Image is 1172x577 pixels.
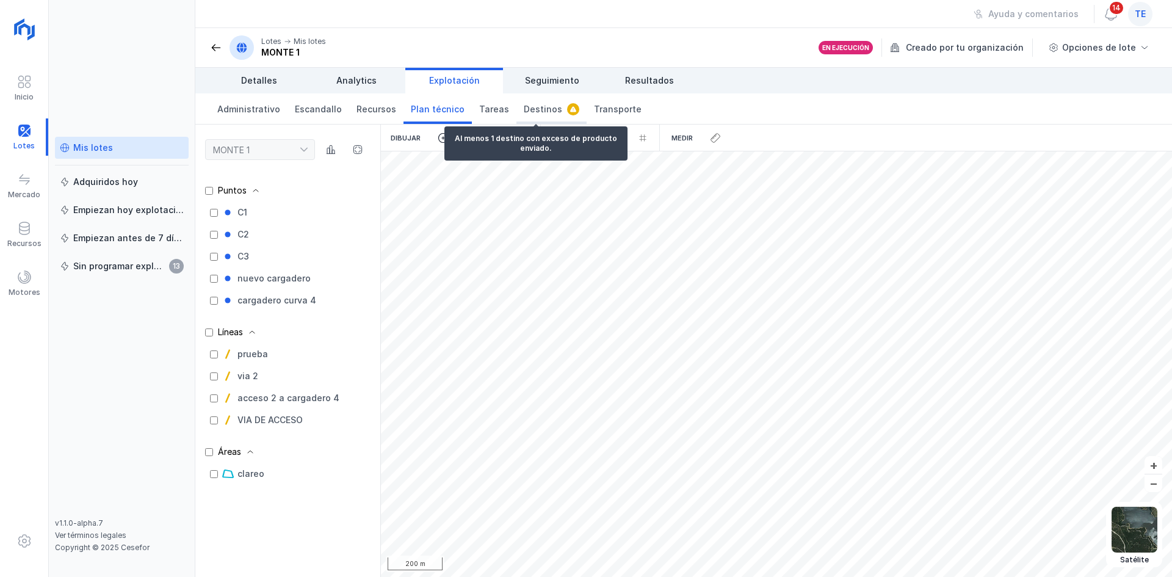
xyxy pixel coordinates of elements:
[336,74,377,87] span: Analytics
[966,4,1087,24] button: Ayuda y comentarios
[210,68,308,93] a: Detalles
[9,288,40,297] div: Motores
[8,190,40,200] div: Mercado
[15,92,34,102] div: Inicio
[1112,555,1157,565] div: Satélite
[55,531,126,540] a: Ver términos legales
[73,260,165,272] div: Sin programar explotación
[479,103,509,115] span: Tareas
[218,184,260,197] div: Puntos
[237,272,311,285] div: nuevo cargadero
[1112,507,1157,553] img: satellite.webp
[237,414,303,426] div: VIA DE ACCESO
[1135,8,1146,20] span: te
[356,103,396,115] span: Recursos
[218,326,256,338] div: Líneas
[525,74,579,87] span: Seguimiento
[594,103,642,115] span: Transporte
[237,250,249,263] div: C3
[294,37,326,46] div: Mis lotes
[411,103,465,115] span: Plan técnico
[217,103,280,115] span: Administrativo
[1109,1,1124,15] span: 14
[55,137,189,159] a: Mis lotes
[988,8,1079,20] div: Ayuda y comentarios
[237,370,258,382] div: via 2
[241,74,277,87] span: Detalles
[405,68,503,93] a: Explotación
[472,93,516,124] a: Tareas
[218,446,255,458] div: Áreas
[73,204,184,216] div: Empiezan hoy explotación
[288,93,349,124] a: Escandallo
[237,228,249,241] div: C2
[55,227,189,249] a: Empiezan antes de 7 días
[237,392,339,404] div: acceso 2 a cargadero 4
[1145,456,1162,474] button: +
[822,43,869,52] div: En ejecución
[210,93,288,124] a: Administrativo
[516,93,587,124] a: Destinos
[308,68,405,93] a: Analytics
[625,74,674,87] span: Resultados
[403,93,472,124] a: Plan técnico
[295,103,342,115] span: Escandallo
[7,239,42,249] div: Recursos
[55,171,189,193] a: Adquiridos hoy
[169,259,184,274] span: 13
[429,74,480,87] span: Explotación
[9,14,40,45] img: logoRight.svg
[1145,474,1162,492] button: –
[662,125,703,151] div: Medir
[890,38,1035,57] div: Creado por tu organización
[73,176,138,188] div: Adquiridos hoy
[601,68,698,93] a: Resultados
[55,255,189,277] a: Sin programar explotación13
[55,543,189,553] div: Copyright © 2025 Cesefor
[73,142,113,154] div: Mis lotes
[55,199,189,221] a: Empiezan hoy explotación
[261,37,281,46] div: Lotes
[237,206,247,219] div: C1
[237,348,268,360] div: prueba
[524,103,562,115] span: Destinos
[587,93,649,124] a: Transporte
[1062,42,1136,54] div: Opciones de lote
[73,232,184,244] div: Empiezan antes de 7 días
[237,294,316,307] div: cargadero curva 4
[349,93,403,124] a: Recursos
[381,125,430,151] div: Dibujar
[237,468,264,480] div: clareo
[503,68,601,93] a: Seguimiento
[261,46,326,59] div: MONTE 1
[444,126,628,161] div: Al menos 1 destino con exceso de producto enviado.
[55,518,189,528] div: v1.1.0-alpha.7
